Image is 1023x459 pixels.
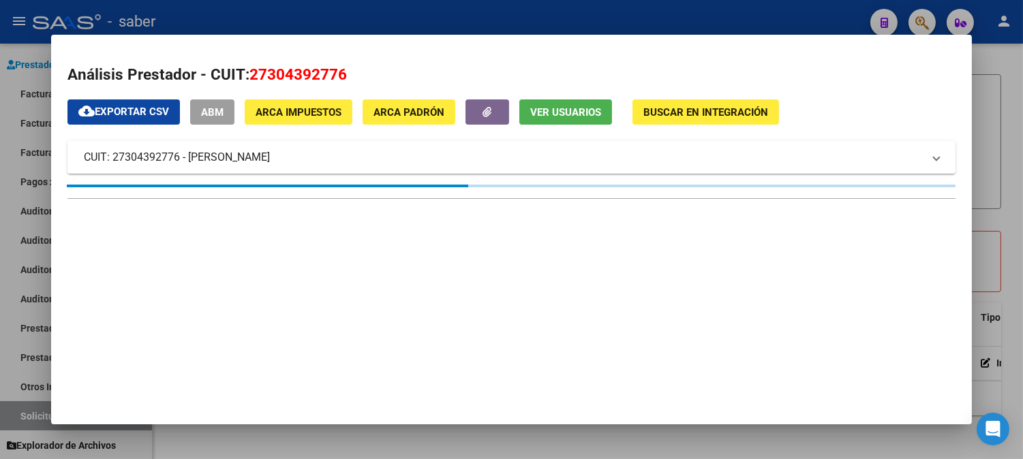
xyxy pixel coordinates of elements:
mat-expansion-panel-header: CUIT: 27304392776 - [PERSON_NAME] [67,141,956,174]
div: Open Intercom Messenger [977,413,1009,445]
button: Buscar en Integración [632,99,779,125]
button: ABM [190,99,234,125]
span: Buscar en Integración [643,106,768,118]
button: Exportar CSV [67,99,180,125]
h2: Análisis Prestador - CUIT: [67,63,956,86]
span: 27304392776 [249,65,347,83]
span: ABM [201,106,224,118]
mat-panel-title: CUIT: 27304392776 - [PERSON_NAME] [84,149,923,165]
button: ARCA Padrón [363,99,455,125]
span: Ver Usuarios [530,106,601,118]
mat-icon: cloud_download [78,103,95,119]
span: Exportar CSV [78,106,169,118]
span: ARCA Padrón [373,106,444,118]
button: Ver Usuarios [519,99,612,125]
span: ARCA Impuestos [256,106,341,118]
button: ARCA Impuestos [245,99,352,125]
